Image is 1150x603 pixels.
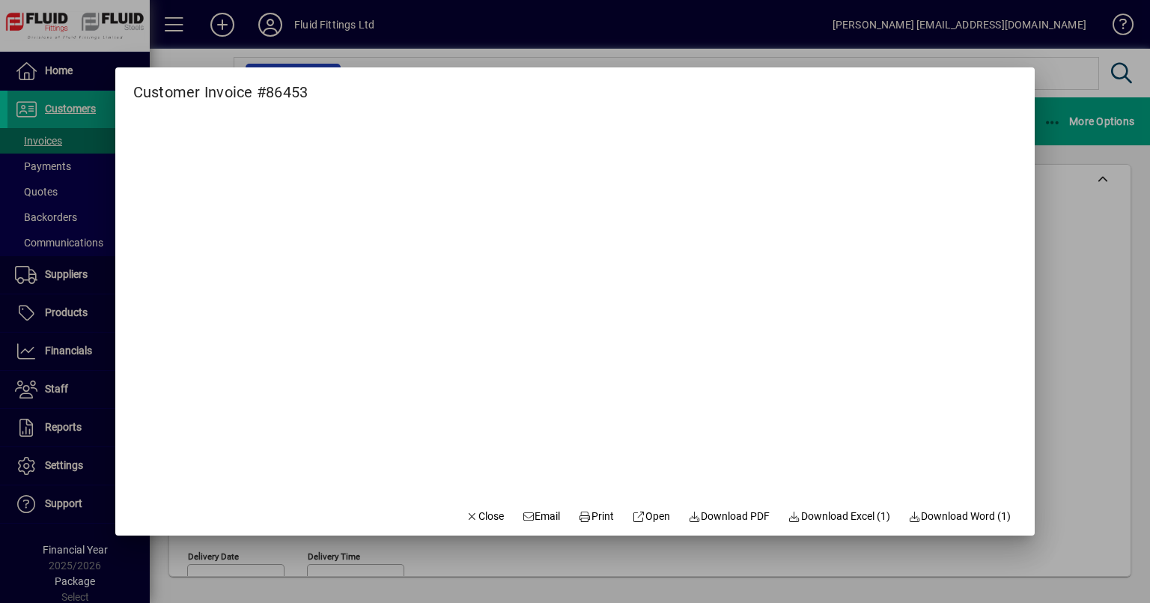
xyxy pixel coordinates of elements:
span: Download PDF [688,509,770,524]
a: Open [626,503,676,530]
span: Close [465,509,504,524]
button: Download Excel (1) [782,503,896,530]
a: Download PDF [682,503,776,530]
button: Email [516,503,567,530]
h2: Customer Invoice #86453 [115,67,326,104]
span: Print [579,509,615,524]
button: Print [572,503,620,530]
button: Download Word (1) [902,503,1017,530]
span: Download Word (1) [908,509,1011,524]
span: Download Excel (1) [788,509,890,524]
span: Open [632,509,670,524]
button: Close [459,503,510,530]
span: Email [522,509,561,524]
